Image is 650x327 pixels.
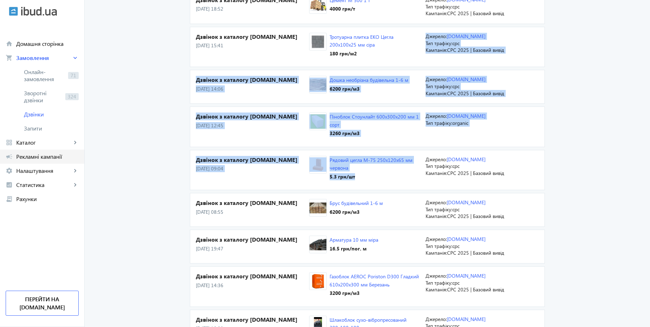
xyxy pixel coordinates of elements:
mat-icon: keyboard_arrow_right [72,181,79,188]
mat-icon: grid_view [6,139,13,146]
span: Статистика [16,181,72,188]
span: Тип трафіку: [426,120,452,126]
a: [DOMAIN_NAME] [447,156,486,163]
span: cpc [452,206,459,213]
span: Замовлення [16,54,72,61]
span: Тип трафіку: [426,83,452,90]
img: ibud.svg [9,7,18,16]
a: [DOMAIN_NAME] [447,272,486,279]
span: Джерело: [426,236,447,242]
span: Запити [24,125,79,132]
span: Тип трафіку: [426,206,452,213]
span: Джерело: [426,199,447,206]
a: Піноблок Стоунлайт 600х300х200 мм 1 сорт [330,113,419,128]
span: cpc [452,243,459,249]
img: 22371641d48da274b10558505404237-7f69f634ed.jpg [309,114,326,129]
span: Тип трафіку: [426,3,452,10]
h4: Дзвінок з каталогу [DOMAIN_NAME] [196,76,309,84]
mat-icon: shopping_cart [6,54,13,61]
span: cpc [452,83,459,90]
span: Зворотні дзвінки [24,90,62,104]
span: organic [452,120,468,126]
span: Тип трафіку: [426,163,452,169]
span: CPC 2025 | Базовий вивід [447,286,504,293]
mat-icon: keyboard_arrow_right [72,139,79,146]
div: 180 грн /м2 [330,50,420,57]
span: CPC 2025 | Базовий вивід [447,47,504,53]
span: Кампанія: [426,10,447,17]
h4: Дзвінок з каталогу [DOMAIN_NAME] [196,113,309,120]
a: Рядовий цегла М-75 250х120х65 мм червона [330,157,413,171]
span: Джерело: [426,33,447,40]
h4: Дзвінок з каталогу [DOMAIN_NAME] [196,272,309,280]
div: 3200 грн /м3 [330,290,420,297]
span: cpc [452,40,459,47]
span: CPC 2025 | Базовий вивід [447,90,504,97]
a: Тротуарна плитка ЕКО Цегла 200х100х25 мм сіра [330,34,393,48]
span: cpc [452,163,459,169]
a: [DOMAIN_NAME] [447,113,486,119]
p: [DATE] 12:45 [196,122,309,129]
mat-icon: analytics [6,181,13,188]
span: CPC 2025 | Базовий вивід [447,10,504,17]
p: [DATE] 14:36 [196,282,309,289]
span: Каталог [16,139,72,146]
a: [DOMAIN_NAME] [447,236,486,242]
img: 1417876986-58105.jpg [309,157,326,172]
a: [DOMAIN_NAME] [447,316,486,322]
mat-icon: campaign [6,153,13,160]
p: [DATE] 14:06 [196,85,309,92]
a: [DOMAIN_NAME] [447,199,486,206]
p: [DATE] 19:47 [196,245,309,252]
mat-icon: receipt_long [6,195,13,202]
a: Перейти на [DOMAIN_NAME] [6,291,79,316]
span: Джерело: [426,76,447,83]
span: cpc [452,279,459,286]
span: Тип трафіку: [426,243,452,249]
mat-icon: settings [6,167,13,174]
a: [DOMAIN_NAME] [447,33,486,40]
span: CPC 2025 | Базовий вивід [447,249,504,256]
span: Домашня сторінка [16,40,79,47]
span: Кампанія: [426,47,447,53]
mat-icon: keyboard_arrow_right [72,54,79,61]
span: Кампанія: [426,213,447,219]
div: 6200 грн /м3 [330,85,408,92]
div: 3260 грн /м3 [330,130,420,137]
span: Онлайн-замовлення [24,68,65,83]
span: Кампанія: [426,170,447,176]
span: 324 [65,93,79,100]
img: 1417876983-58110.jpg [309,237,326,252]
h4: Дзвінок з каталогу [DOMAIN_NAME] [196,236,309,243]
span: Кампанія: [426,249,447,256]
div: 4000 грн /т [330,5,370,12]
span: Кампанія: [426,90,447,97]
div: 5.3 грн /шт [330,173,420,180]
p: [DATE] 08:55 [196,208,309,216]
span: Джерело: [426,113,447,119]
span: Кампанія: [426,286,447,293]
img: 11338641f034ef14660166904109331-2a53654ebf.jpg [309,35,326,49]
a: Газоблок AEROC Poriston D300 Гладкий 610х200х300 мм Березань [330,273,419,287]
span: 71 [68,72,79,79]
h4: Дзвінок з каталогу [DOMAIN_NAME] [196,33,309,41]
span: Джерело: [426,272,447,279]
p: [DATE] 15:41 [196,42,309,49]
span: Рахунки [16,195,79,202]
h4: Дзвінок з каталогу [DOMAIN_NAME] [196,199,309,207]
a: [DOMAIN_NAME] [447,76,486,83]
div: 6200 грн /м3 [330,208,383,216]
span: Дзвінки [24,111,79,118]
span: Джерело: [426,156,447,163]
a: Брус будівельний 1-6 м [330,200,383,206]
span: Тип трафіку: [426,40,452,47]
img: ibud_text.svg [21,7,57,16]
a: Дошка необрізна будівельна 1-6 м [330,77,408,83]
span: Налаштування [16,167,72,174]
img: 1185368a42545ae0963987840819508-aa968269db.jpg [309,274,326,289]
p: [DATE] 18:52 [196,5,309,12]
a: Арматура 10 мм міра [330,236,378,243]
h4: Дзвінок з каталогу [DOMAIN_NAME] [196,156,309,164]
span: CPC 2025 | Базовий вивід [447,170,504,176]
p: [DATE] 09:04 [196,165,309,172]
